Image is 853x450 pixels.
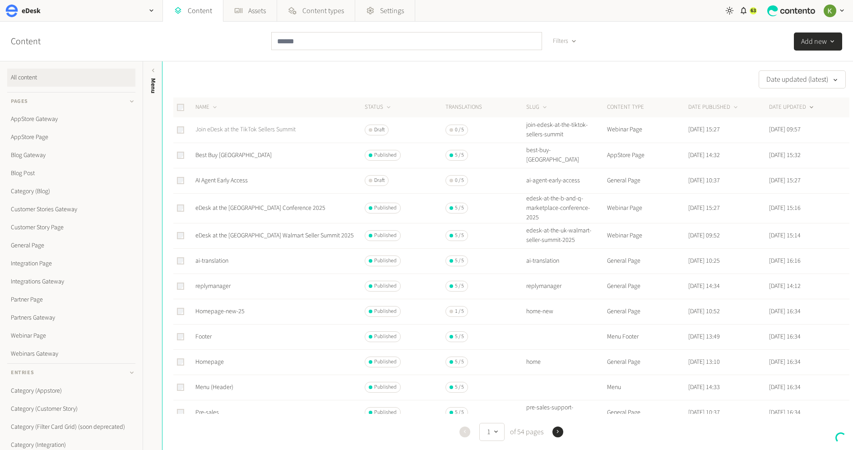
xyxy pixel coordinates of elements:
[455,307,464,315] span: 1 / 5
[195,231,354,240] a: eDesk at the [GEOGRAPHIC_DATA] Walmart Seller Summit 2025
[455,408,464,417] span: 5 / 5
[688,282,720,291] time: [DATE] 14:34
[769,332,801,341] time: [DATE] 16:34
[7,218,135,237] a: Customer Story Page
[11,35,61,48] h2: Content
[7,400,135,418] a: Category (Customer Story)
[526,299,607,324] td: home-new
[769,282,801,291] time: [DATE] 14:12
[688,408,720,417] time: [DATE] 10:37
[195,176,248,185] a: AI Agent Early Access
[11,97,28,106] span: Pages
[445,97,526,117] th: Translations
[769,151,801,160] time: [DATE] 15:32
[7,382,135,400] a: Category (Appstore)
[479,423,505,441] button: 1
[688,357,720,366] time: [DATE] 13:10
[607,375,687,400] td: Menu
[455,126,464,134] span: 0 / 5
[22,5,41,16] h2: eDesk
[769,357,801,366] time: [DATE] 16:34
[769,125,801,134] time: [DATE] 09:57
[7,273,135,291] a: Integrations Gateway
[607,193,687,223] td: Webinar Page
[374,408,397,417] span: Published
[526,168,607,193] td: ai-agent-early-access
[769,256,801,265] time: [DATE] 16:16
[5,5,18,17] img: eDesk
[526,248,607,274] td: ai-translation
[455,333,464,341] span: 5 / 5
[455,176,464,185] span: 0 / 5
[7,291,135,309] a: Partner Page
[374,282,397,290] span: Published
[607,299,687,324] td: General Page
[7,164,135,182] a: Blog Post
[374,333,397,341] span: Published
[688,204,720,213] time: [DATE] 15:27
[769,204,801,213] time: [DATE] 15:16
[769,231,801,240] time: [DATE] 15:14
[688,332,720,341] time: [DATE] 13:49
[374,151,397,159] span: Published
[455,151,464,159] span: 5 / 5
[195,125,296,134] a: Join eDesk at the TikTok Sellers Summit
[7,345,135,363] a: Webinars Gateway
[7,418,135,436] a: Category (Filter Card Grid) (soon deprecated)
[607,248,687,274] td: General Page
[607,400,687,425] td: General Page
[302,5,344,16] span: Content types
[508,427,543,437] span: of 54 pages
[688,103,739,112] button: DATE PUBLISHED
[688,231,720,240] time: [DATE] 09:52
[607,143,687,168] td: AppStore Page
[526,400,607,425] td: pre-sales-support-ecommerce
[195,383,233,392] a: Menu (Header)
[769,103,815,112] button: DATE UPDATED
[526,143,607,168] td: best-buy-[GEOGRAPHIC_DATA]
[688,176,720,185] time: [DATE] 10:37
[195,282,231,291] a: replymanager
[7,128,135,146] a: AppStore Page
[7,110,135,128] a: AppStore Gateway
[607,168,687,193] td: General Page
[365,103,392,112] button: STATUS
[374,358,397,366] span: Published
[455,257,464,265] span: 5 / 5
[553,37,568,46] span: Filters
[195,256,228,265] a: ai-translation
[526,349,607,375] td: home
[7,146,135,164] a: Blog Gateway
[374,176,385,185] span: Draft
[607,117,687,143] td: Webinar Page
[688,151,720,160] time: [DATE] 14:32
[769,408,801,417] time: [DATE] 16:34
[688,307,720,316] time: [DATE] 10:52
[7,200,135,218] a: Customer Stories Gateway
[195,332,212,341] a: Footer
[526,274,607,299] td: replymanager
[688,125,720,134] time: [DATE] 15:27
[794,32,842,51] button: Add new
[374,383,397,391] span: Published
[546,32,584,50] button: Filters
[455,383,464,391] span: 5 / 5
[374,126,385,134] span: Draft
[824,5,836,17] img: Keelin Terry
[607,274,687,299] td: General Page
[607,324,687,349] td: Menu Footer
[7,309,135,327] a: Partners Gateway
[374,232,397,240] span: Published
[607,97,687,117] th: CONTENT TYPE
[374,257,397,265] span: Published
[759,70,846,88] button: Date updated (latest)
[769,176,801,185] time: [DATE] 15:27
[607,349,687,375] td: General Page
[526,103,548,112] button: SLUG
[195,357,224,366] a: Homepage
[455,282,464,290] span: 5 / 5
[455,204,464,212] span: 5 / 5
[374,307,397,315] span: Published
